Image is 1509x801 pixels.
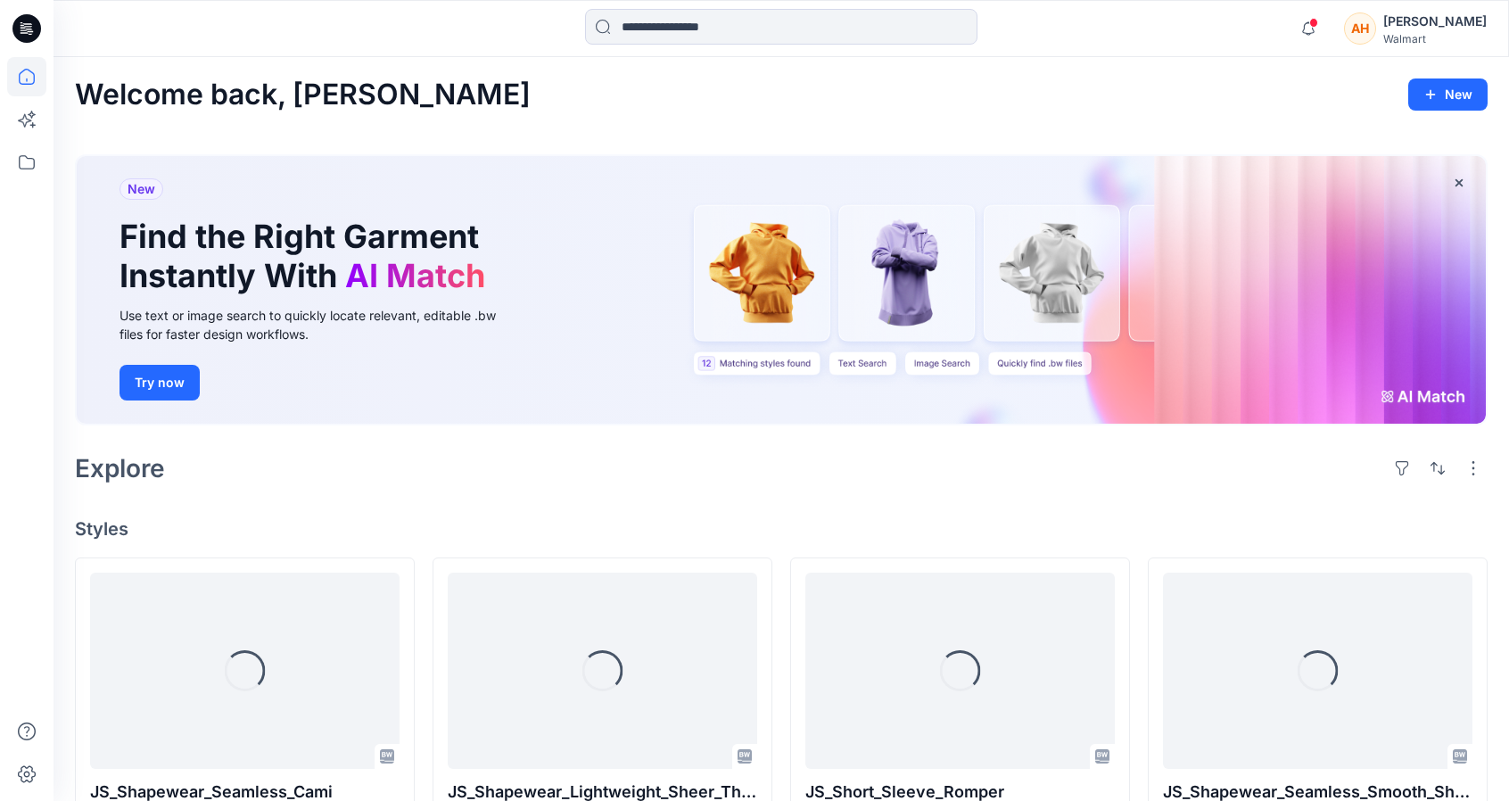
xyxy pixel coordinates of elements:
h1: Find the Right Garment Instantly With [120,218,494,294]
div: [PERSON_NAME] [1383,11,1487,32]
button: Try now [120,365,200,400]
div: Use text or image search to quickly locate relevant, editable .bw files for faster design workflows. [120,306,521,343]
div: AH [1344,12,1376,45]
button: New [1408,78,1488,111]
h2: Welcome back, [PERSON_NAME] [75,78,531,111]
h2: Explore [75,454,165,483]
div: Walmart [1383,32,1487,45]
h4: Styles [75,518,1488,540]
span: AI Match [345,256,485,295]
span: New [128,178,155,200]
